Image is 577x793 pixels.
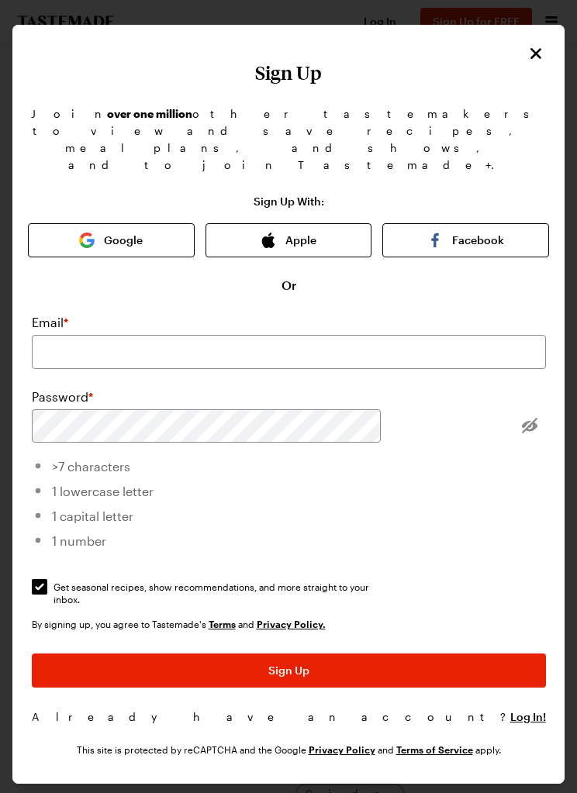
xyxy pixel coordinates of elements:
input: Get seasonal recipes, show recommendations, and more straight to your inbox. [32,579,47,595]
span: 1 lowercase letter [52,484,154,498]
button: Facebook [382,223,549,257]
button: Apple [206,223,372,257]
div: By signing up, you agree to Tastemade's and [32,616,546,632]
a: Google Privacy Policy [309,743,375,756]
a: Tastemade Privacy Policy [257,617,326,630]
b: over one million [107,107,192,120]
label: Email [32,313,68,332]
label: Password [32,388,93,406]
h1: Sign Up [28,62,549,84]
button: Google [28,223,195,257]
span: Sign Up [268,663,309,678]
a: Google Terms of Service [396,743,473,756]
span: Already have an account? [32,710,510,723]
span: 1 number [52,533,106,548]
a: Tastemade Terms of Service [209,617,236,630]
div: This site is protected by reCAPTCHA and the Google and apply. [77,743,501,756]
span: Or [282,276,296,295]
span: >7 characters [52,459,130,474]
p: Sign Up With: [254,195,324,208]
button: Log In! [510,709,546,725]
button: Close [526,43,546,64]
span: 1 capital letter [52,509,133,523]
p: Join other tastemakers to view and save recipes, meal plans, and shows, and to join Tastemade+. [28,105,549,174]
button: Sign Up [32,653,546,688]
span: Get seasonal recipes, show recommendations, and more straight to your inbox. [54,581,394,593]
